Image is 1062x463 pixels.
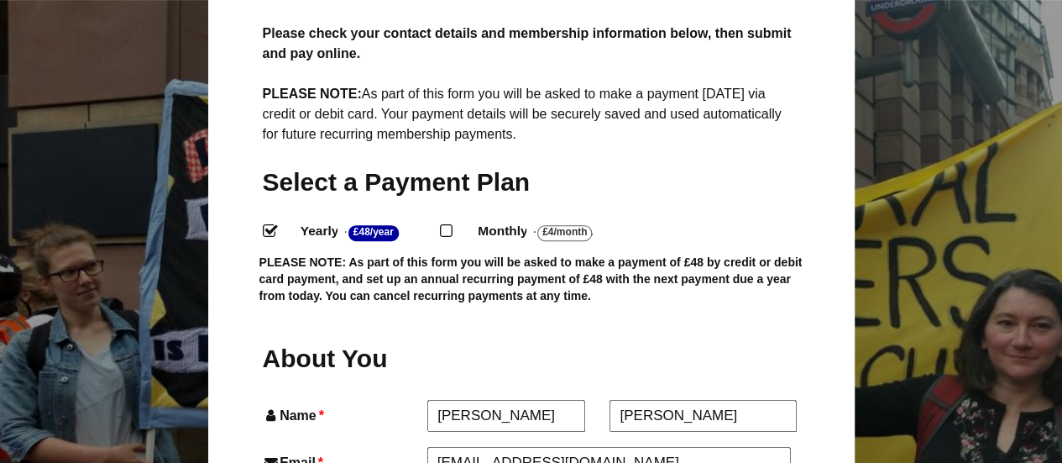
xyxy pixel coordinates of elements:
[263,84,800,145] p: As part of this form you will be asked to make a payment [DATE] via credit or debit card. Your pa...
[427,400,585,432] input: First
[537,225,592,241] strong: £4/Month
[285,219,441,244] label: Yearly - .
[263,342,424,375] h2: About You
[463,219,634,244] label: Monthly - .
[263,404,425,427] label: Name
[609,400,797,432] input: Last
[263,168,531,196] span: Select a Payment Plan
[348,225,399,241] strong: £48/Year
[263,87,362,101] strong: PLEASE NOTE:
[263,26,792,61] strong: Please check your contact details and membership information below, then submit and pay online.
